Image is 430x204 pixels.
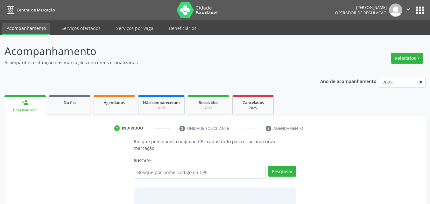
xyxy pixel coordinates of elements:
i:  [405,6,412,13]
div: 1 [114,125,120,131]
button: Pesquisar [268,166,296,177]
p: Acompanhamento [4,43,299,59]
span: Agendados [104,100,125,105]
div: Nova marcação [9,108,41,112]
input: Busque por nome, código ou CPF [134,166,266,179]
span: Não compareceram [143,100,180,105]
button: Relatórios [391,53,423,64]
span: Na fila [64,100,76,105]
p: Ano de acompanhamento [320,77,377,85]
div: 2025 [193,106,224,110]
label: Buscar [134,156,151,166]
div: 2025 [143,106,180,110]
div: 2025 [237,106,269,110]
span: Central de Marcação [17,7,55,13]
img: img [389,4,402,17]
div: Indivíduo [122,125,143,131]
a: Beneficiários [165,23,201,34]
a: Central de Marcação [4,5,55,15]
div: [PERSON_NAME] [335,5,387,10]
p: Acompanhe a situação das marcações correntes e finalizadas [4,59,299,66]
button: apps [414,5,426,16]
span: Resolvidos [199,100,218,105]
span: Operador de regulação [335,10,387,16]
p: Busque pelo nome, código ou CPF cadastrado para criar uma nova marcação. [134,138,297,151]
span: Cancelados [243,100,264,105]
a: Acompanhamento [2,23,50,35]
a: Serviços por vaga [112,23,158,34]
a: Serviços ofertados [57,23,105,34]
button:  [402,4,414,17]
div: person_add [22,99,29,106]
